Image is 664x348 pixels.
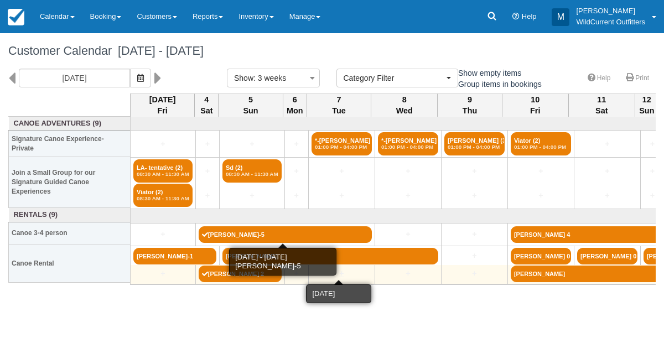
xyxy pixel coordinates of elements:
a: Rentals (9) [12,210,128,220]
th: 6 Mon [283,94,307,117]
label: Show empty items [445,65,528,81]
a: + [288,190,305,201]
em: 08:30 AM - 11:30 AM [137,171,189,178]
a: Viator (2)01:00 PM - 04:00 PM [511,132,571,155]
a: + [511,165,571,177]
a: + [444,190,505,201]
div: M [552,8,569,26]
a: + [133,138,193,150]
span: Category Filter [344,72,444,84]
a: [PERSON_NAME] 2 [199,266,282,282]
a: + [577,138,637,150]
i: Help [512,13,520,20]
th: Canoe Rental [9,245,131,282]
a: + [378,190,438,201]
a: Print [619,70,656,86]
span: Group items in bookings [445,80,551,87]
a: + [133,268,193,279]
a: + [199,138,216,150]
th: 9 Thu [438,94,502,117]
th: 5 Sun [219,94,283,117]
th: 8 Wed [371,94,438,117]
span: : 3 weeks [253,74,286,82]
a: [PERSON_NAME] 0 [511,248,571,264]
a: Canoe Adventures (9) [12,118,128,129]
a: [PERSON_NAME]-5 [199,226,372,243]
a: *-[PERSON_NAME] (2)01:00 PM - 04:00 PM [378,132,438,155]
em: 01:00 PM - 04:00 PM [448,144,501,150]
a: + [577,165,637,177]
a: + [644,165,661,177]
th: 4 Sat [195,94,219,117]
a: + [444,228,505,240]
em: 01:00 PM - 04:00 PM [315,144,369,150]
a: + [222,190,282,201]
a: *-[PERSON_NAME] (7)01:00 PM - 04:00 PM [312,132,372,155]
a: + [312,165,372,177]
th: Join a Small Group for our Signature Guided Canoe Experiences [9,157,131,208]
img: checkfront-main-nav-mini-logo.png [8,9,24,25]
th: Signature Canoe Experience- Private [9,131,131,157]
a: [PERSON_NAME] 0 [577,248,637,264]
a: + [288,165,305,177]
th: Canoe 3-4 person [9,222,131,245]
a: Viator (2)08:30 AM - 11:30 AM [133,184,193,207]
th: [DATE] Fri [131,94,195,117]
span: Show [234,74,253,82]
a: + [378,268,438,279]
a: [PERSON_NAME]-1 [133,248,216,264]
a: + [511,190,571,201]
button: Show: 3 weeks [227,69,320,87]
a: + [133,228,193,240]
a: + [378,165,438,177]
h1: Customer Calendar [8,44,656,58]
th: 10 Fri [502,94,568,117]
th: 11 Sat [568,94,635,117]
a: + [288,268,305,279]
a: + [288,138,305,150]
a: + [378,228,438,240]
a: + [444,268,505,279]
p: [PERSON_NAME] [576,6,645,17]
p: WildCurrent Outfitters [576,17,645,28]
a: + [444,250,505,262]
em: 01:00 PM - 04:00 PM [381,144,435,150]
a: + [444,165,505,177]
a: + [644,190,661,201]
a: + [222,138,282,150]
a: [PERSON_NAME] (3)01:00 PM - 04:00 PM [444,132,505,155]
a: + [577,190,637,201]
span: [DATE] - [DATE] [112,44,204,58]
em: 08:30 AM - 11:30 AM [137,195,189,202]
a: Help [581,70,618,86]
a: + [312,268,372,279]
em: 08:30 AM - 11:30 AM [226,171,278,178]
span: Help [522,12,537,20]
em: 01:00 PM - 04:00 PM [514,144,568,150]
button: Category Filter [336,69,458,87]
a: + [644,138,661,150]
label: Group items in bookings [445,76,549,92]
a: LA- tentative (2)08:30 AM - 11:30 AM [133,159,193,183]
a: + [199,190,216,201]
a: Sd (2)08:30 AM - 11:30 AM [222,159,282,183]
span: Show empty items [445,69,530,76]
th: 7 Tue [307,94,371,117]
a: + [312,190,372,201]
a: [PERSON_NAME] [222,248,438,264]
th: 12 Sun [635,94,658,117]
a: + [199,165,216,177]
